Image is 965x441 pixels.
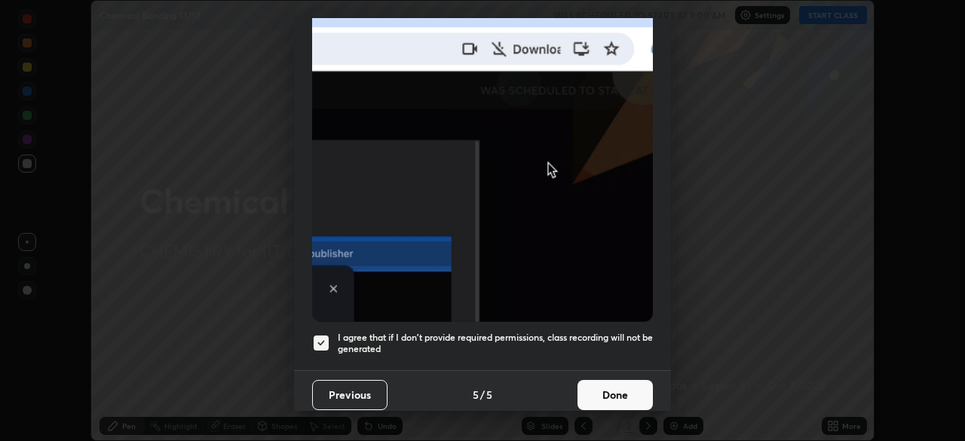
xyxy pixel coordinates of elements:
[473,387,479,403] h4: 5
[312,380,388,410] button: Previous
[577,380,653,410] button: Done
[338,332,653,355] h5: I agree that if I don't provide required permissions, class recording will not be generated
[480,387,485,403] h4: /
[486,387,492,403] h4: 5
